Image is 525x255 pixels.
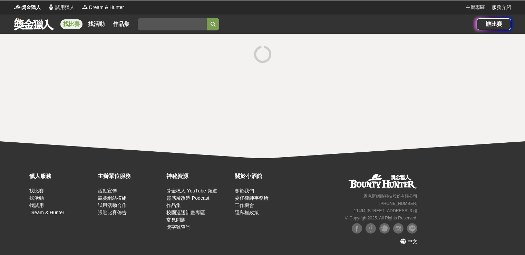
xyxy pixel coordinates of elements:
[235,202,254,208] a: 工作機會
[29,202,44,208] a: 找試用
[379,201,417,206] small: [PHONE_NUMBER]
[98,188,117,193] a: 活動宣傳
[408,239,417,244] span: 中文
[55,4,75,11] span: 試用獵人
[407,223,417,234] img: LINE
[235,188,254,193] a: 關於我們
[393,223,404,234] img: Instagram
[166,188,217,193] a: 獎金獵人 YouTube 頻道
[235,195,269,201] a: 委任律師事務所
[81,3,88,10] img: Logo
[29,188,44,193] a: 找比賽
[48,3,55,10] img: Logo
[29,172,94,180] div: 獵人服務
[29,195,44,201] a: 找活動
[166,172,231,180] div: 神秘資源
[85,19,107,29] a: 找活動
[345,216,417,220] small: © Copyright 2025 . All Rights Reserved.
[466,4,485,11] a: 主辦專區
[98,202,127,208] a: 試用活動合作
[21,4,41,11] span: 獎金獵人
[48,4,75,11] a: Logo試用獵人
[166,195,209,201] a: 靈感魔改造 Podcast
[354,208,417,213] small: 11494 [STREET_ADDRESS] 3 樓
[235,172,300,180] div: 關於小酒館
[363,194,417,199] small: 恩克斯網路科技股份有限公司
[98,210,127,215] a: 張貼比賽佈告
[29,210,64,215] a: Dream & Hunter
[166,202,181,208] a: 作品集
[110,19,132,29] a: 作品集
[166,210,205,215] a: 校園巡迴計畫專區
[166,224,191,230] a: 獎字號查詢
[81,4,124,11] a: LogoDream & Hunter
[366,223,376,234] img: Facebook
[235,210,259,215] a: 隱私權政策
[379,223,390,234] img: Plurk
[14,3,21,10] img: Logo
[60,19,82,29] a: 找比賽
[477,18,511,30] a: 辦比賽
[98,195,127,201] a: 競賽網站模組
[89,4,124,11] span: Dream & Hunter
[98,172,163,180] div: 主辦單位服務
[14,4,41,11] a: Logo獎金獵人
[352,223,362,234] img: Facebook
[166,217,186,223] a: 常見問題
[492,4,511,11] a: 服務介紹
